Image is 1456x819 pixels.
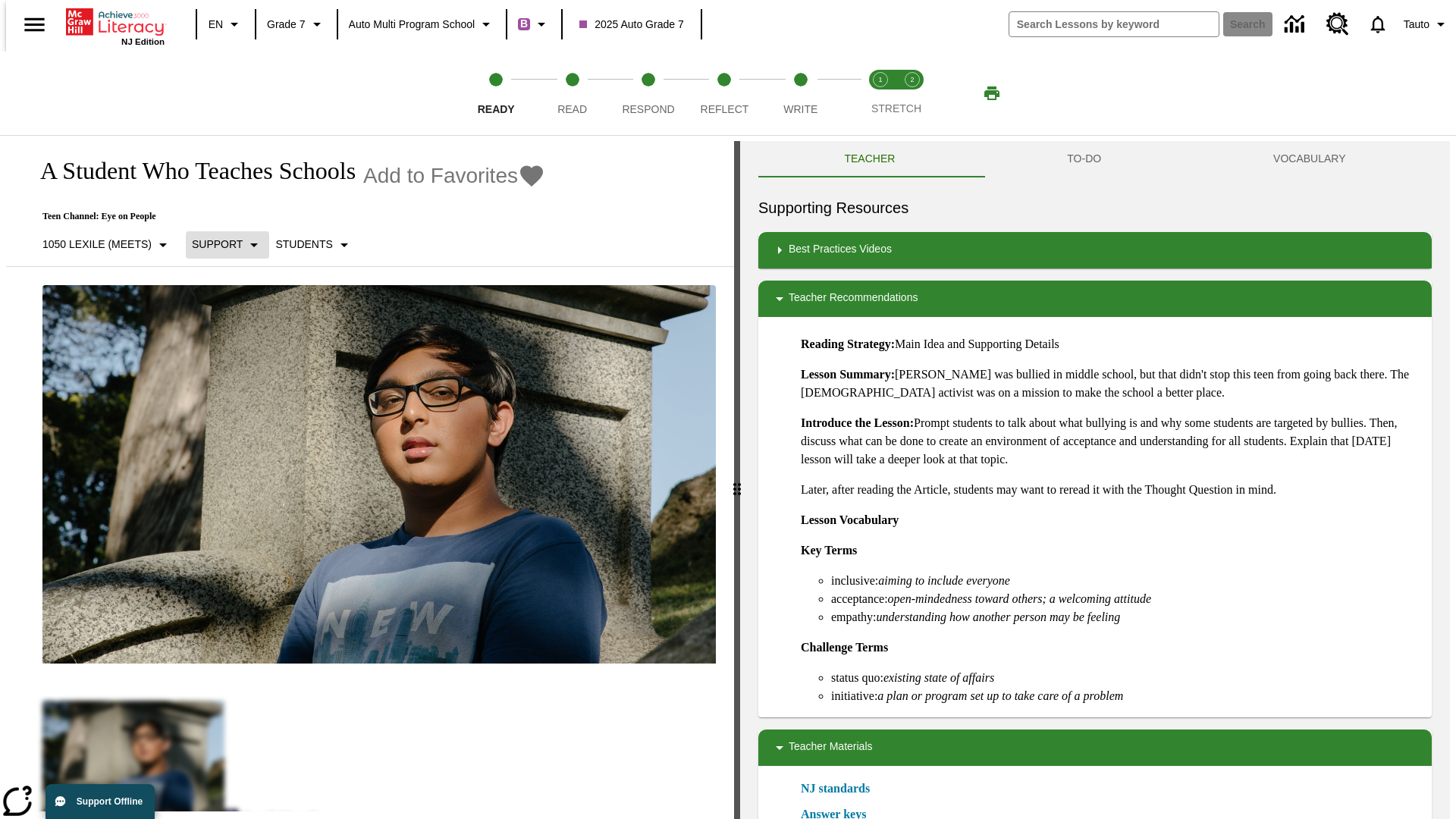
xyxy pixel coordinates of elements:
[1009,12,1219,36] input: search field
[740,141,1450,819] div: activity
[1358,5,1398,44] a: Notifications
[275,237,332,253] p: Students
[831,687,1420,705] li: initiative:
[831,608,1420,626] li: empathy:
[12,2,57,47] button: Open side menu
[789,739,873,757] p: Teacher Materials
[801,641,888,654] strong: Challenge Terms
[801,337,895,350] strong: Reading Strategy:
[520,14,528,33] span: B
[801,513,899,526] strong: Lesson Vocabulary
[36,231,178,259] button: Select Lexile, 1050 Lexile (Meets)
[758,141,1432,177] div: Instructional Panel Tabs
[758,730,1432,766] div: Teacher Materials
[789,290,918,308] p: Teacher Recommendations
[757,52,845,135] button: Write step 5 of 5
[209,17,223,33] span: EN
[801,481,1420,499] p: Later, after reading the Article, students may want to reread it with the Thought Question in mind.
[66,5,165,46] div: Home
[883,671,994,684] em: existing state of affairs
[121,37,165,46] span: NJ Edition
[734,141,740,819] div: Press Enter or Spacebar and then press right and left arrow keys to move the slider
[888,592,1151,605] em: open-mindedness toward others; a welcoming attitude
[363,162,545,189] button: Add to Favorites - A Student Who Teaches Schools
[801,368,895,381] strong: Lesson Summary:
[452,52,540,135] button: Ready step 1 of 5
[202,11,250,38] button: Language: EN, Select a language
[801,335,1420,353] p: Main Idea and Supporting Details
[1188,141,1432,177] button: VOCABULARY
[968,80,1016,107] button: Print
[478,103,515,115] span: Ready
[579,17,684,33] span: 2025 Auto Grade 7
[363,164,518,188] span: Add to Favorites
[758,281,1432,317] div: Teacher Recommendations
[557,103,587,115] span: Read
[343,11,502,38] button: School: Auto Multi program School, Select your school
[6,141,734,811] div: reading
[528,52,616,135] button: Read step 2 of 5
[604,52,692,135] button: Respond step 3 of 5
[269,231,359,259] button: Select Student
[783,103,817,115] span: Write
[831,590,1420,608] li: acceptance:
[261,11,332,38] button: Grade: Grade 7, Select a grade
[758,196,1432,220] h6: Supporting Resources
[1317,4,1358,45] a: Resource Center, Will open in new tab
[77,796,143,807] span: Support Offline
[801,544,857,557] strong: Key Terms
[758,232,1432,268] div: Best Practices Videos
[45,784,155,819] button: Support Offline
[878,76,882,83] text: 1
[512,11,557,38] button: Boost Class color is purple. Change class color
[877,689,1123,702] em: a plan or program set up to take care of a problem
[622,103,674,115] span: Respond
[192,237,243,253] p: Support
[186,231,269,259] button: Scaffolds, Support
[701,103,749,115] span: Reflect
[801,366,1420,402] p: [PERSON_NAME] was bullied in middle school, but that didn't stop this teen from going back there....
[42,237,152,253] p: 1050 Lexile (Meets)
[24,211,545,222] p: Teen Channel: Eye on People
[1404,17,1429,33] span: Tauto
[890,52,934,135] button: Stretch Respond step 2 of 2
[831,572,1420,590] li: inclusive:
[758,141,981,177] button: Teacher
[871,102,921,115] span: STRETCH
[831,669,1420,687] li: status quo:
[910,76,914,83] text: 2
[789,241,892,259] p: Best Practices Videos
[1398,11,1456,38] button: Profile/Settings
[680,52,768,135] button: Reflect step 4 of 5
[878,574,1010,587] em: aiming to include everyone
[1276,4,1317,45] a: Data Center
[801,416,914,429] strong: Introduce the Lesson:
[858,52,902,135] button: Stretch Read step 1 of 2
[801,780,879,798] a: NJ standards
[877,610,1121,623] em: understanding how another person may be feeling
[349,17,475,33] span: Auto Multi program School
[24,157,356,185] h1: A Student Who Teaches Schools
[801,414,1420,469] p: Prompt students to talk about what bullying is and why some students are targeted by bullies. The...
[981,141,1188,177] button: TO-DO
[42,285,716,664] img: A teenager is outside sitting near a large headstone in a cemetery.
[267,17,306,33] span: Grade 7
